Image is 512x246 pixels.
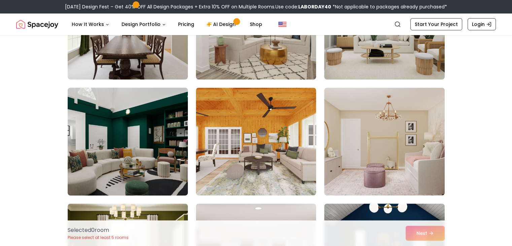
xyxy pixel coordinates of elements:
a: Spacejoy [16,18,58,31]
span: Use code: [275,3,331,10]
a: Start Your Project [410,18,462,30]
p: Selected 0 room [68,226,129,234]
div: [DATE] Design Fest – Get 40% OFF All Design Packages + Extra 10% OFF on Multiple Rooms. [65,3,447,10]
span: *Not applicable to packages already purchased* [331,3,447,10]
button: Design Portfolio [116,18,171,31]
img: Room room-8 [196,88,316,195]
img: Spacejoy Logo [16,18,58,31]
nav: Main [66,18,268,31]
img: Room room-9 [324,88,444,195]
a: Pricing [173,18,200,31]
a: AI Design [201,18,243,31]
img: United States [278,20,286,28]
img: Room room-7 [65,85,191,198]
button: How It Works [66,18,115,31]
a: Shop [244,18,268,31]
b: LABORDAY40 [298,3,331,10]
a: Login [468,18,496,30]
p: Please select at least 5 rooms [68,235,129,240]
nav: Global [16,13,496,35]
